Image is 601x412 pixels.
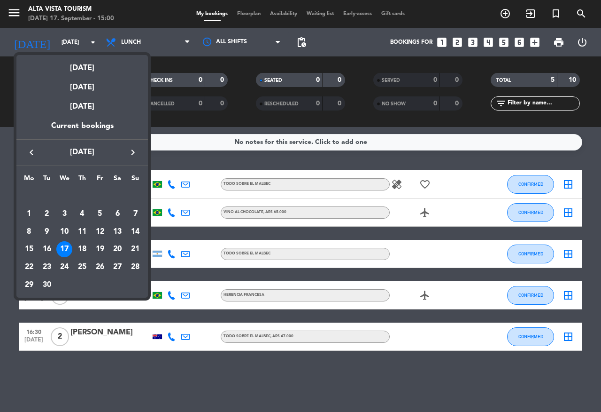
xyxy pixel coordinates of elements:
div: [DATE] [16,94,148,120]
div: 4 [74,206,90,222]
td: September 8, 2025 [20,223,38,241]
button: keyboard_arrow_right [124,146,141,158]
div: 2 [39,206,55,222]
div: [DATE] [16,55,148,74]
td: September 16, 2025 [38,240,56,258]
th: Friday [91,173,109,188]
td: September 7, 2025 [126,205,144,223]
td: September 26, 2025 [91,258,109,276]
div: 18 [74,241,90,257]
div: 5 [92,206,108,222]
div: 13 [109,224,125,240]
div: 23 [39,259,55,275]
div: 16 [39,241,55,257]
td: September 21, 2025 [126,240,144,258]
td: September 11, 2025 [73,223,91,241]
td: September 2, 2025 [38,205,56,223]
div: 19 [92,241,108,257]
div: 17 [56,241,72,257]
td: September 12, 2025 [91,223,109,241]
div: 9 [39,224,55,240]
td: September 4, 2025 [73,205,91,223]
div: 28 [127,259,143,275]
i: keyboard_arrow_right [127,147,139,158]
button: keyboard_arrow_left [23,146,40,158]
th: Sunday [126,173,144,188]
div: [DATE] [16,74,148,94]
td: September 27, 2025 [109,258,127,276]
div: 20 [109,241,125,257]
div: 24 [56,259,72,275]
td: September 1, 2025 [20,205,38,223]
div: 14 [127,224,143,240]
th: Thursday [73,173,91,188]
td: September 17, 2025 [55,240,73,258]
td: September 14, 2025 [126,223,144,241]
td: September 24, 2025 [55,258,73,276]
div: 8 [21,224,37,240]
th: Monday [20,173,38,188]
td: September 29, 2025 [20,276,38,294]
td: September 6, 2025 [109,205,127,223]
div: 12 [92,224,108,240]
td: September 30, 2025 [38,276,56,294]
div: 3 [56,206,72,222]
td: September 9, 2025 [38,223,56,241]
div: 10 [56,224,72,240]
i: keyboard_arrow_left [26,147,37,158]
div: 6 [109,206,125,222]
th: Saturday [109,173,127,188]
td: September 25, 2025 [73,258,91,276]
div: Current bookings [16,120,148,139]
div: 27 [109,259,125,275]
th: Tuesday [38,173,56,188]
div: 22 [21,259,37,275]
td: September 28, 2025 [126,258,144,276]
div: 21 [127,241,143,257]
div: 11 [74,224,90,240]
td: September 13, 2025 [109,223,127,241]
td: SEP [20,187,144,205]
td: September 18, 2025 [73,240,91,258]
th: Wednesday [55,173,73,188]
td: September 15, 2025 [20,240,38,258]
td: September 23, 2025 [38,258,56,276]
td: September 5, 2025 [91,205,109,223]
td: September 22, 2025 [20,258,38,276]
td: September 10, 2025 [55,223,73,241]
div: 15 [21,241,37,257]
span: [DATE] [40,146,124,158]
div: 26 [92,259,108,275]
div: 30 [39,277,55,293]
div: 29 [21,277,37,293]
td: September 3, 2025 [55,205,73,223]
div: 1 [21,206,37,222]
div: 25 [74,259,90,275]
div: 7 [127,206,143,222]
td: September 19, 2025 [91,240,109,258]
td: September 20, 2025 [109,240,127,258]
